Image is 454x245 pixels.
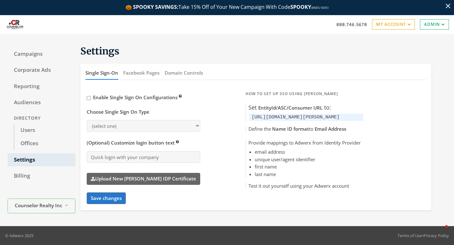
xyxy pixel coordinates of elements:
[255,163,361,170] li: first name
[15,202,62,209] span: Counselor Realty Inc.
[165,66,203,80] button: Domain Controls
[87,109,149,115] h5: Choose Single Sign On Type
[246,104,363,111] h5: Set to:
[433,224,448,239] iframe: Intercom live chat
[423,233,449,238] a: Privacy Policy
[85,66,118,80] button: Single Sign-On
[398,232,449,239] div: •
[93,94,182,100] span: Enable Single Sign On Configurations
[87,173,200,185] label: Upload New [PERSON_NAME] IDP Certificate
[246,183,363,189] h5: Test it out yourself using your Adwerx account
[87,96,91,100] input: Enable Single Sign On Configurations
[8,48,75,61] a: Campaigns
[8,96,75,109] a: Audiences
[246,91,363,96] h5: How to Set Up SSO Using [PERSON_NAME]
[123,66,160,80] button: Facebook Pages
[372,19,415,29] a: My Account
[14,124,75,137] a: Users
[8,64,75,77] a: Corporate Ads
[252,115,340,120] code: [URL][DOMAIN_NAME][PERSON_NAME]
[398,233,422,238] a: Terms of Use
[246,140,363,146] h5: Provide mappings to Adwerx from Identity Provider
[5,17,25,32] img: Adwerx
[5,232,33,239] p: © Adwerx 2025
[8,80,75,93] a: Reporting
[255,171,361,178] li: last name
[8,153,75,167] a: Settings
[8,198,75,213] button: Counselor Realty Inc.
[255,148,361,156] li: email address
[336,21,367,28] a: 888.746.5678
[420,19,449,29] a: Admin
[272,126,309,132] span: Name ID format
[258,105,323,111] span: EntityId/ASC/Consumer URL
[87,192,126,204] button: Save changes
[14,137,75,150] a: Offices
[87,140,179,146] span: (Optional) Customize login button text
[315,126,346,132] span: Email Address
[255,156,361,163] li: unique user/agent identifier
[246,126,363,132] h5: Define the to
[8,112,75,124] div: Directory
[8,169,75,183] a: Billing
[80,45,119,57] span: Settings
